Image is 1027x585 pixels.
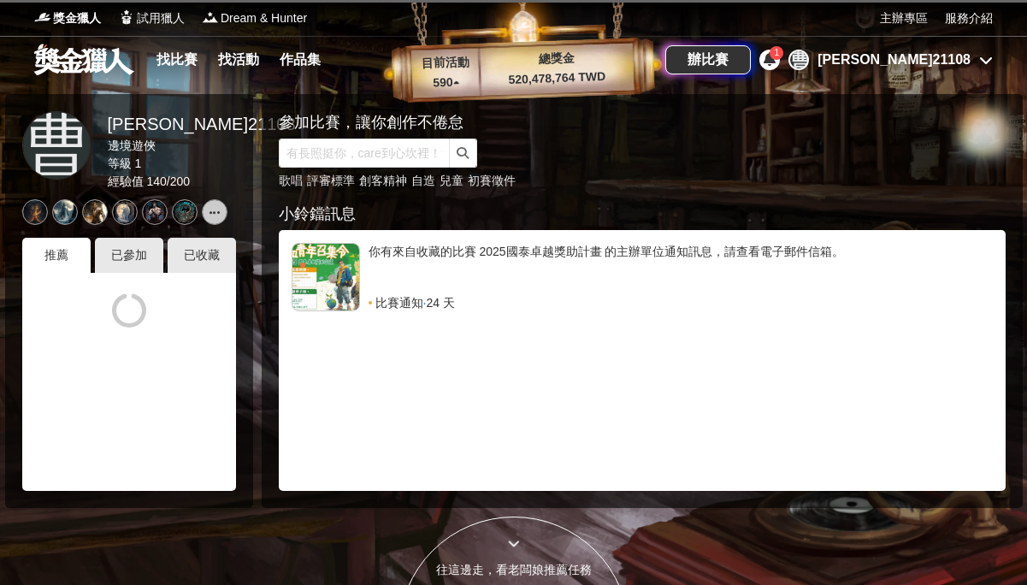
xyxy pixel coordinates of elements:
[774,48,779,57] span: 1
[273,48,328,72] a: 作品集
[292,243,993,311] a: 你有來自收藏的比賽 2025國泰卓越獎助計畫 的主辦單位通知訊息，請查看電子郵件信箱。比賽通知·24 天
[221,9,307,27] span: Dream & Hunter
[375,294,423,311] span: 比賽通知
[788,50,809,70] div: 曹
[426,294,454,311] span: 24 天
[411,174,435,187] a: 自造
[150,48,204,72] a: 找比賽
[468,174,516,187] a: 初賽徵件
[108,111,296,137] div: [PERSON_NAME]21108
[279,203,1006,226] div: 小鈴鐺訊息
[307,174,355,187] a: 評審標準
[53,9,101,27] span: 獎金獵人
[410,53,480,74] p: 目前活動
[399,561,629,579] div: 往這邊走，看老闆娘推薦任務
[279,111,946,134] div: 參加比賽，讓你創作不倦怠
[279,139,450,168] input: 有長照挺你，care到心坎裡！青春出手，拍出照顧 影音徵件活動
[411,73,481,93] p: 590 ▴
[359,174,407,187] a: 創客精神
[817,50,971,70] div: [PERSON_NAME]21108
[108,157,132,170] span: 等級
[22,111,91,180] a: 曹
[211,48,266,72] a: 找活動
[440,174,463,187] a: 兒童
[95,238,163,273] div: 已參加
[665,45,751,74] a: 辦比賽
[480,67,634,90] p: 520,478,764 TWD
[22,238,91,273] div: 推薦
[118,9,185,27] a: Logo試用獵人
[202,9,219,26] img: Logo
[279,174,303,187] a: 歌唱
[168,238,236,273] div: 已收藏
[369,243,993,294] div: 你有來自收藏的比賽 2025國泰卓越獎助計畫 的主辦單位通知訊息，請查看電子郵件信箱。
[880,9,928,27] a: 主辦專區
[108,137,296,155] div: 邊境遊俠
[202,9,307,27] a: LogoDream & Hunter
[134,157,141,170] span: 1
[34,9,101,27] a: Logo獎金獵人
[34,9,51,26] img: Logo
[479,47,634,70] p: 總獎金
[137,9,185,27] span: 試用獵人
[423,294,427,311] span: ·
[118,9,135,26] img: Logo
[108,174,144,188] span: 經驗值
[945,9,993,27] a: 服務介紹
[146,174,190,188] span: 140 / 200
